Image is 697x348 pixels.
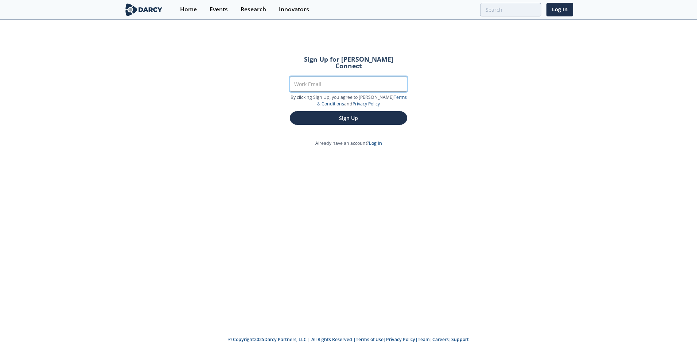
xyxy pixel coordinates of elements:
div: Events [210,7,228,12]
a: Terms & Conditions [317,94,407,107]
button: Sign Up [290,111,407,125]
h2: Sign Up for [PERSON_NAME] Connect [290,56,407,69]
a: Log In [369,140,382,146]
img: logo-wide.svg [124,3,164,16]
p: © Copyright 2025 Darcy Partners, LLC | All Rights Reserved | | | | | [79,336,618,343]
a: Privacy Policy [386,336,415,343]
a: Team [418,336,430,343]
div: Research [241,7,266,12]
input: Work Email [290,77,407,92]
a: Careers [432,336,449,343]
a: Support [451,336,469,343]
p: Already have an account? [280,140,417,147]
div: Home [180,7,197,12]
a: Privacy Policy [353,101,380,107]
input: Advanced Search [480,3,541,16]
p: By clicking Sign Up, you agree to [PERSON_NAME] and [290,94,407,108]
a: Terms of Use [356,336,383,343]
a: Log In [546,3,573,16]
div: Innovators [279,7,309,12]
